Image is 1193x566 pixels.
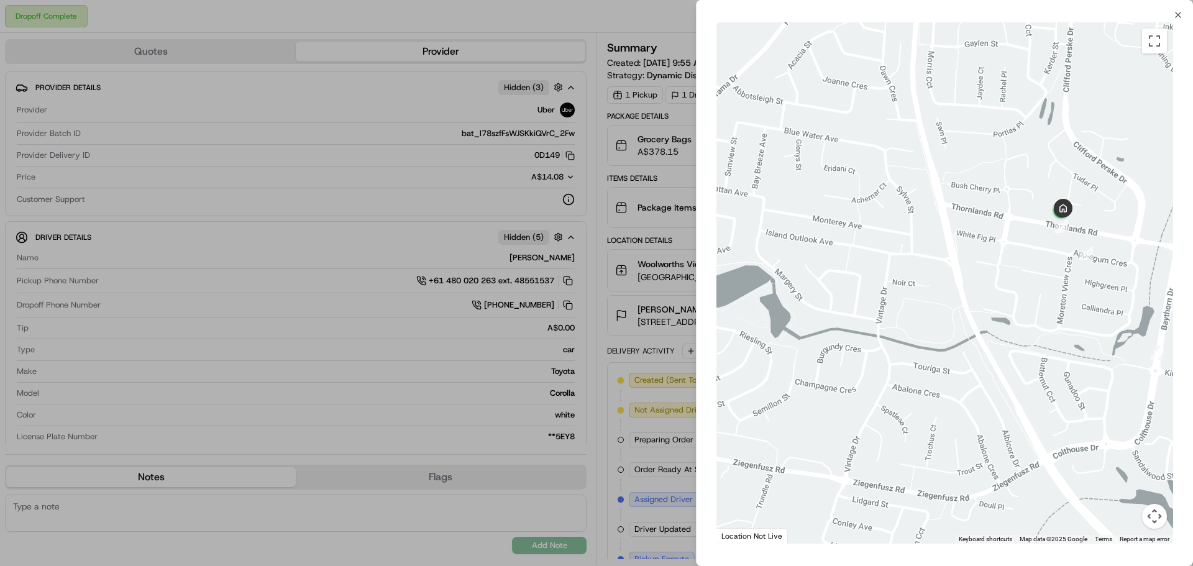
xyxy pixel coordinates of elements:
span: Map data ©2025 Google [1020,536,1087,542]
div: Location Not Live [716,528,788,544]
button: Map camera controls [1142,504,1167,529]
a: Report a map error [1120,536,1169,542]
div: 16 [1079,247,1093,260]
a: Open this area in Google Maps (opens a new window) [720,527,761,544]
div: 17 [1054,219,1068,233]
div: 15 [1150,346,1164,360]
a: Terms (opens in new tab) [1095,536,1112,542]
img: Google [720,527,761,544]
button: Keyboard shortcuts [959,535,1012,544]
button: Toggle fullscreen view [1142,29,1167,53]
